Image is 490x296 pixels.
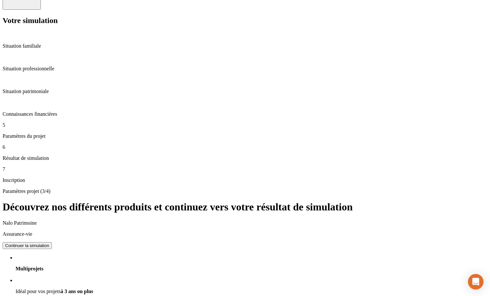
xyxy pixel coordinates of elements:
p: 5 [3,122,487,128]
span: Multiprojets [16,266,43,271]
button: Continuer la simulation [3,242,52,249]
p: 6 [3,144,487,150]
span: Découvrez nos différents produits et continuez vers votre résultat de simulation [3,201,353,213]
p: Nalo Patrimoine [3,220,334,226]
p: Situation familiale [3,43,487,49]
p: Paramètres projet (3/4) [3,188,487,194]
p: Inscription [3,177,487,183]
span: à 3 ans ou plus [61,289,93,294]
div: Continuer la simulation [5,243,49,248]
p: Paramètres du projet [3,133,487,139]
p: 7 [3,166,487,172]
p: Connaissances financières [3,111,487,117]
span: Idéal pour vos projets [16,289,61,294]
h2: Votre simulation [3,16,487,25]
p: Situation professionnelle [3,66,487,72]
div: Open Intercom Messenger [468,274,484,290]
p: Assurance-vie [3,231,334,237]
p: Situation patrimoniale [3,89,487,94]
p: Résultat de simulation [3,155,487,161]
